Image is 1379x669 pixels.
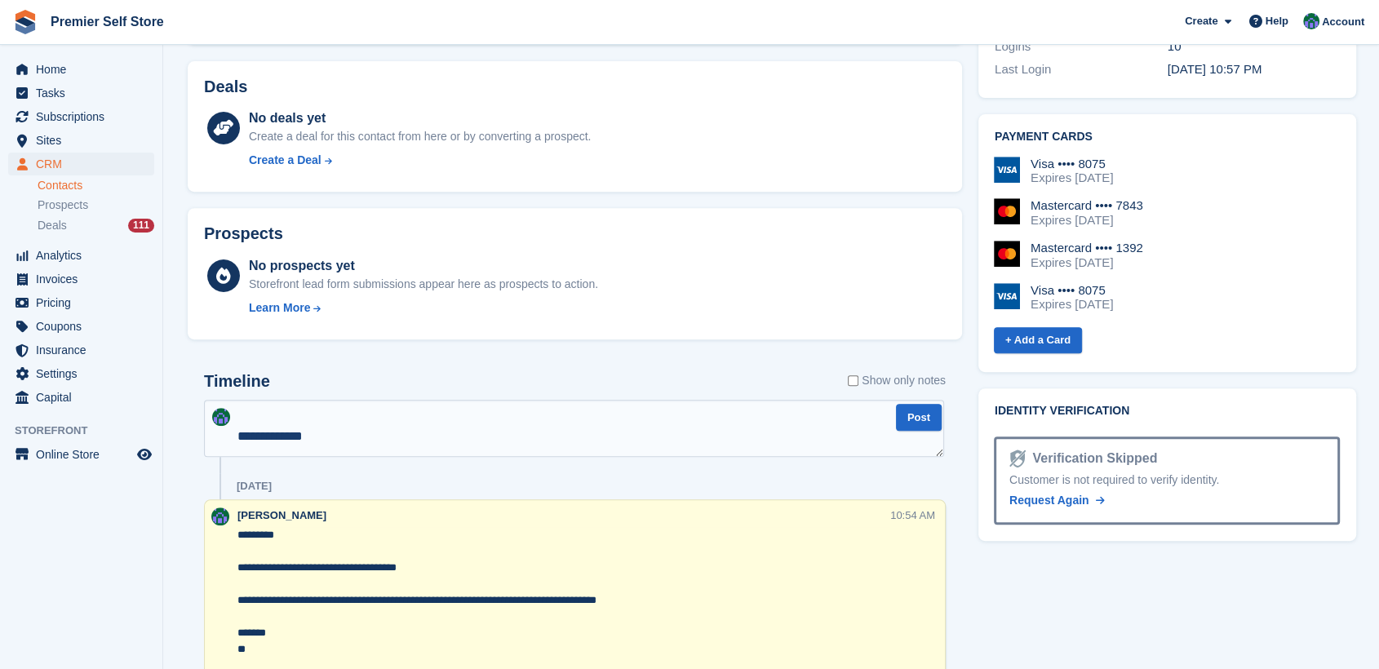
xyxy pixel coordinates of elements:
div: Mastercard •••• 7843 [1031,198,1143,213]
a: + Add a Card [994,327,1082,354]
div: Mastercard •••• 1392 [1031,241,1143,255]
img: Visa Logo [994,157,1020,183]
span: Coupons [36,315,134,338]
img: Jo Granger [1303,13,1319,29]
span: Insurance [36,339,134,361]
div: 10 [1168,38,1341,56]
div: Verification Skipped [1026,449,1157,468]
a: Prospects [38,197,154,214]
img: Visa Logo [994,283,1020,309]
a: Create a Deal [249,152,591,169]
div: 111 [128,219,154,233]
h2: Deals [204,78,247,96]
a: menu [8,339,154,361]
a: menu [8,153,154,175]
a: Premier Self Store [44,8,171,35]
div: Customer is not required to verify identity. [1009,472,1324,489]
span: Subscriptions [36,105,134,128]
span: Online Store [36,443,134,466]
label: Show only notes [848,372,946,389]
img: Jo Granger [212,408,230,426]
img: Mastercard Logo [994,241,1020,267]
div: No deals yet [249,109,591,128]
h2: Identity verification [995,405,1340,418]
a: menu [8,82,154,104]
img: stora-icon-8386f47178a22dfd0bd8f6a31ec36ba5ce8667c1dd55bd0f319d3a0aa187defe.svg [13,10,38,34]
div: Expires [DATE] [1031,213,1143,228]
div: [DATE] [237,480,272,493]
a: menu [8,443,154,466]
div: Expires [DATE] [1031,255,1143,270]
div: 10:54 AM [890,507,935,523]
span: CRM [36,153,134,175]
div: No prospects yet [249,256,598,276]
a: menu [8,268,154,290]
input: Show only notes [848,372,858,389]
div: Storefront lead form submissions appear here as prospects to action. [249,276,598,293]
a: menu [8,386,154,409]
a: Preview store [135,445,154,464]
span: Request Again [1009,494,1089,507]
a: Deals 111 [38,217,154,234]
a: menu [8,58,154,81]
span: Capital [36,386,134,409]
div: Create a Deal [249,152,321,169]
div: Expires [DATE] [1031,297,1113,312]
h2: Timeline [204,372,270,391]
a: Contacts [38,178,154,193]
a: menu [8,105,154,128]
div: Learn More [249,299,310,317]
div: Visa •••• 8075 [1031,283,1113,298]
span: Home [36,58,134,81]
div: Expires [DATE] [1031,171,1113,185]
a: menu [8,291,154,314]
span: Prospects [38,197,88,213]
span: Account [1322,14,1364,30]
span: Create [1185,13,1217,29]
span: Tasks [36,82,134,104]
div: Create a deal for this contact from here or by converting a prospect. [249,128,591,145]
span: Settings [36,362,134,385]
a: Request Again [1009,492,1104,509]
span: Sites [36,129,134,152]
img: Mastercard Logo [994,198,1020,224]
span: Help [1266,13,1288,29]
button: Post [896,404,942,431]
a: Learn More [249,299,598,317]
img: Identity Verification Ready [1009,450,1026,467]
span: Analytics [36,244,134,267]
h2: Payment cards [995,131,1340,144]
span: Storefront [15,423,162,439]
div: Visa •••• 8075 [1031,157,1113,171]
span: [PERSON_NAME] [237,509,326,521]
a: menu [8,244,154,267]
span: Pricing [36,291,134,314]
time: 2025-05-28 21:57:58 UTC [1168,62,1262,76]
img: Jo Granger [211,507,229,525]
span: Invoices [36,268,134,290]
div: Last Login [995,60,1168,79]
a: menu [8,315,154,338]
a: menu [8,129,154,152]
div: Logins [995,38,1168,56]
a: menu [8,362,154,385]
span: Deals [38,218,67,233]
h2: Prospects [204,224,283,243]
